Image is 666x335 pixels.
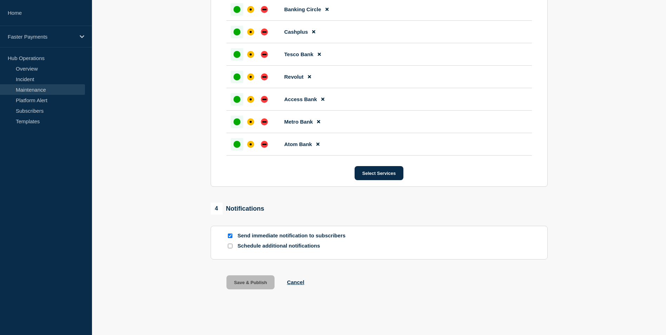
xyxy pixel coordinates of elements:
[233,118,240,125] div: up
[233,6,240,13] div: up
[228,244,232,248] input: Schedule additional notifications
[247,73,254,80] div: affected
[226,275,275,289] button: Save & Publish
[284,141,312,147] span: Atom Bank
[247,141,254,148] div: affected
[284,119,313,125] span: Metro Bank
[261,73,268,80] div: down
[247,118,254,125] div: affected
[284,74,304,80] span: Revolut
[247,51,254,58] div: affected
[284,6,321,12] span: Banking Circle
[238,232,350,239] p: Send immediate notification to subscribers
[233,96,240,103] div: up
[284,51,314,57] span: Tesco Bank
[211,203,264,215] div: Notifications
[233,28,240,35] div: up
[211,203,223,215] span: 4
[287,279,304,285] button: Cancel
[261,28,268,35] div: down
[261,141,268,148] div: down
[238,243,350,249] p: Schedule additional notifications
[261,96,268,103] div: down
[261,51,268,58] div: down
[233,51,240,58] div: up
[247,96,254,103] div: affected
[8,34,75,40] p: Faster Payments
[284,29,308,35] span: Cashplus
[228,234,232,238] input: Send immediate notification to subscribers
[247,28,254,35] div: affected
[261,6,268,13] div: down
[233,141,240,148] div: up
[247,6,254,13] div: affected
[261,118,268,125] div: down
[233,73,240,80] div: up
[355,166,403,180] button: Select Services
[284,96,317,102] span: Access Bank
